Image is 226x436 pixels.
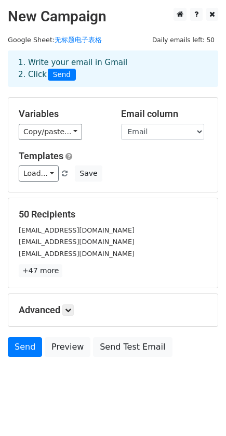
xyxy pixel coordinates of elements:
h2: New Campaign [8,8,218,25]
h5: Variables [19,108,105,120]
span: Send [48,69,76,81]
a: Copy/paste... [19,124,82,140]
h5: Advanced [19,304,207,316]
a: Daily emails left: 50 [149,36,218,44]
h5: 50 Recipients [19,209,207,220]
div: 聊天小组件 [174,386,226,436]
a: +47 more [19,264,62,277]
small: [EMAIL_ADDRESS][DOMAIN_NAME] [19,250,135,258]
small: [EMAIL_ADDRESS][DOMAIN_NAME] [19,226,135,234]
iframe: Chat Widget [174,386,226,436]
span: Daily emails left: 50 [149,34,218,46]
a: Send Test Email [93,337,172,357]
a: Load... [19,165,59,182]
small: Google Sheet: [8,36,102,44]
h5: Email column [121,108,208,120]
div: 1. Write your email in Gmail 2. Click [10,57,216,81]
a: Templates [19,150,63,161]
a: Preview [45,337,90,357]
a: 无标题电子表格 [55,36,102,44]
button: Save [75,165,102,182]
small: [EMAIL_ADDRESS][DOMAIN_NAME] [19,238,135,246]
a: Send [8,337,42,357]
